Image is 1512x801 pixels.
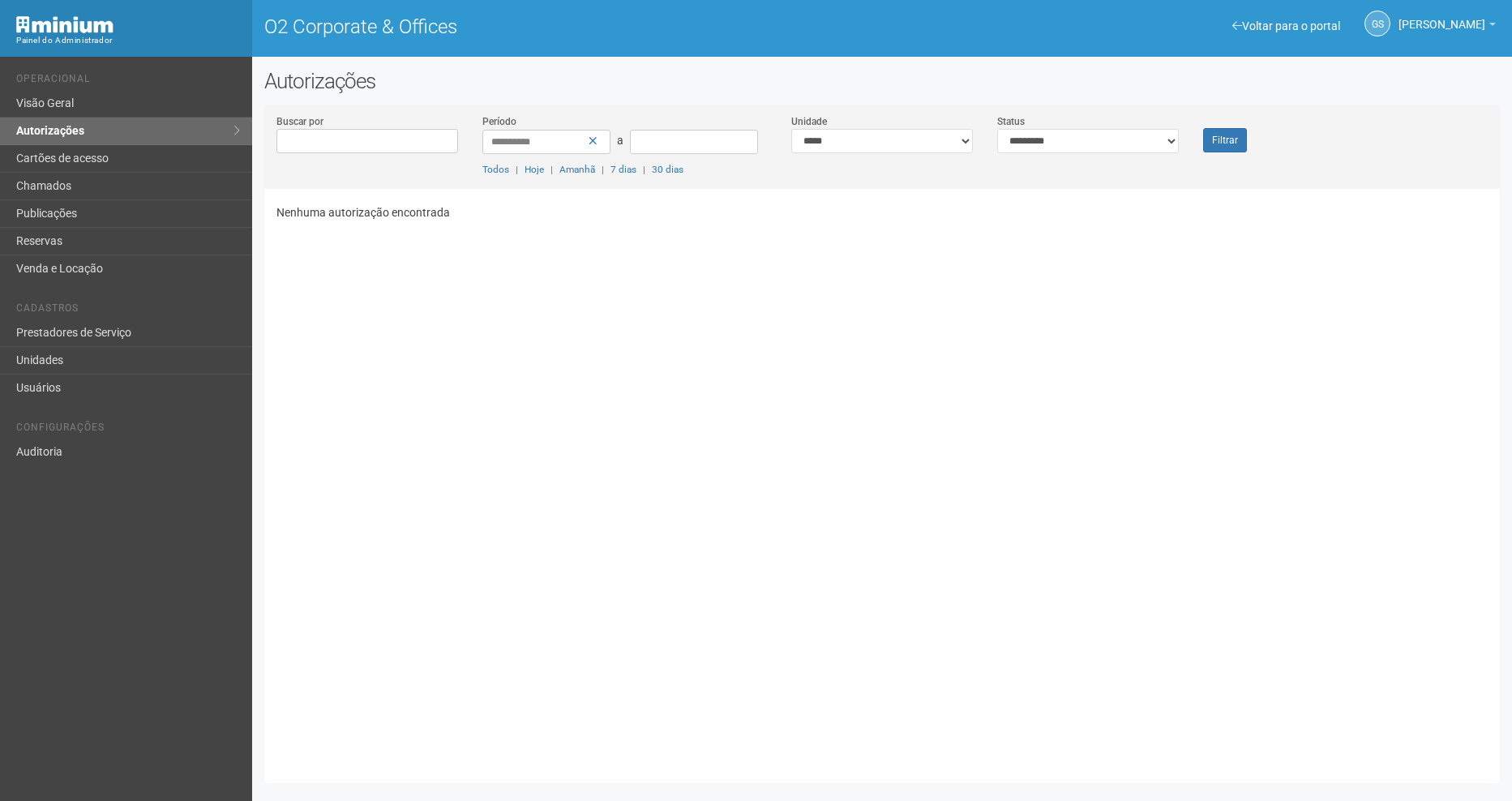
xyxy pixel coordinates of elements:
label: Unidade [791,114,827,129]
span: | [516,164,518,175]
a: Todos [482,164,509,175]
label: Status [997,114,1025,129]
span: | [602,164,604,175]
h1: O2 Corporate & Offices [264,16,870,37]
div: Painel do Administrador [16,33,240,48]
label: Período [482,114,516,129]
a: Hoje [525,164,544,175]
span: a [617,134,623,147]
a: Voltar para o portal [1232,19,1340,32]
a: Amanhã [559,164,595,175]
button: Filtrar [1203,128,1247,152]
li: Operacional [16,73,240,90]
a: 7 dias [610,164,636,175]
li: Configurações [16,422,240,439]
h2: Autorizações [264,69,1500,93]
a: [PERSON_NAME] [1398,20,1496,33]
span: Gabriela Souza [1398,2,1485,31]
img: Minium [16,16,114,33]
p: Nenhuma autorização encontrada [276,205,1488,220]
li: Cadastros [16,302,240,319]
label: Buscar por [276,114,323,129]
a: GS [1364,11,1390,36]
span: | [550,164,553,175]
span: | [643,164,645,175]
a: 30 dias [652,164,683,175]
